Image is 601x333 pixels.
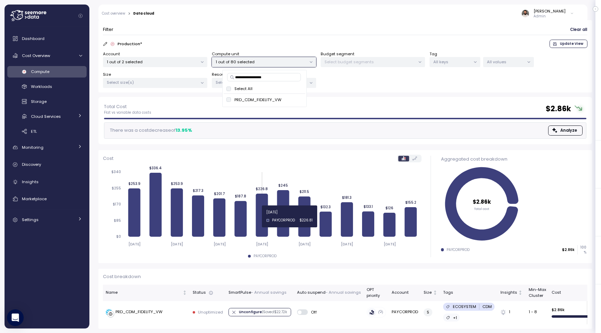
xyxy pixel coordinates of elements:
[212,72,253,78] label: Resource Constraint
[278,183,288,188] tspan: $245
[193,290,223,296] div: Status
[111,170,121,174] tspan: $340
[22,217,39,222] span: Settings
[22,196,47,202] span: Marketplace
[497,285,526,301] th: InsightsNot sorted
[103,273,587,280] p: Cost breakdown
[149,166,162,170] tspan: $336.4
[570,25,587,35] button: Clear all
[216,59,306,65] p: 1 out of 80 selected
[299,190,309,194] tspan: $211.5
[104,103,151,110] p: Total Cost
[487,59,524,65] p: All values
[239,308,287,316] span: Unconfigure
[453,315,457,320] p: +1
[182,290,187,295] div: Not sorted
[430,51,437,57] label: Tag
[405,200,416,205] tspan: $155.2
[229,290,291,296] div: SmartPulse
[7,96,87,107] a: Storage
[7,66,87,78] a: Compute
[560,126,577,135] span: Analyze
[474,206,489,211] tspan: Total cost
[473,198,491,205] tspan: $2.86k
[500,290,517,296] div: Insights
[367,287,386,299] div: OPT priority
[254,254,277,259] div: PAYCORPROD
[251,290,287,296] p: - Annual savings
[213,242,225,246] tspan: [DATE]
[235,194,246,199] tspan: $187.8
[113,202,121,207] tspan: $170
[570,25,587,34] span: Clear all
[107,80,198,85] p: Select size(s)
[171,181,183,186] tspan: $253.9
[433,290,438,295] div: Not sorted
[7,111,87,122] a: Cloud Services
[586,290,591,295] div: Sorted descending
[7,140,87,154] a: Monitoring
[421,285,440,301] th: SizeNot sorted
[529,287,546,299] div: Min-Max Cluster
[550,40,587,48] button: Update View
[7,213,87,227] a: Settings
[443,290,495,296] div: Tags
[7,125,87,137] a: ETL
[363,205,373,209] tspan: $133.1
[447,247,470,252] div: PAYCORPROD
[298,242,311,246] tspan: [DATE]
[116,235,121,239] tspan: $0
[482,304,492,309] p: CDM
[518,290,523,295] div: Not sorted
[31,84,52,89] span: Workloads
[500,309,523,315] div: 1
[522,10,529,17] img: ACg8ocLskjvUhBDgxtSFCRx4ztb74ewwa1VrVEuDBD_Ho1mrTsQB-QE=s96-c
[326,290,361,296] p: - Annual savings
[103,155,113,162] p: Cost
[392,290,418,296] div: Account
[308,309,317,315] span: Off
[560,40,583,48] span: Update View
[7,81,87,92] a: Workloads
[22,145,43,150] span: Monitoring
[552,290,585,296] div: Cost
[256,242,268,246] tspan: [DATE]
[133,12,154,15] div: Data cloud
[171,242,183,246] tspan: [DATE]
[441,156,586,163] div: Aggregated cost breakdown
[389,301,421,324] td: PAYCORPROD
[424,290,432,296] div: Size
[433,59,471,65] p: All keys
[7,158,87,172] a: Discovery
[324,59,415,65] p: Select budget segments
[7,32,87,46] a: Dashboard
[104,110,151,115] p: Flat vs variable data costs
[383,242,395,246] tspan: [DATE]
[534,8,566,14] div: [PERSON_NAME]
[112,186,121,190] tspan: $255
[342,195,352,200] tspan: $181.3
[341,242,353,246] tspan: [DATE]
[320,205,331,209] tspan: $132.3
[198,309,223,315] p: Unoptimized
[453,304,476,309] p: ECOSYSTEM
[128,11,130,16] div: >
[193,189,203,193] tspan: $217.3
[7,49,87,63] a: Cost Overview
[216,80,306,85] p: Select resource constraint(s)
[22,179,39,185] span: Insights
[106,290,181,296] div: Name
[234,97,281,103] p: PRD_CDM_FIDELITY_VW
[7,309,24,326] div: Open Intercom Messenger
[534,14,566,19] p: Admin
[107,59,198,65] p: 1 out of 2 selected
[103,26,113,33] p: Filter
[102,12,125,15] a: Cost overview
[385,206,393,210] tspan: $126
[31,99,47,104] span: Storage
[549,285,594,301] th: CostSorted descending
[103,285,190,301] th: NameNot sorted
[234,86,253,91] p: Select All
[262,310,287,315] p: | Saved $ 22.72k
[546,104,571,114] h2: $ 2.86k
